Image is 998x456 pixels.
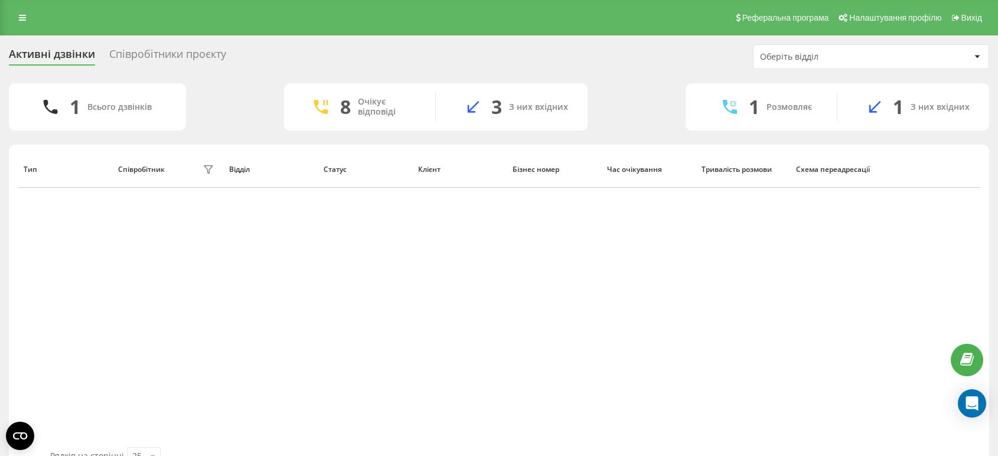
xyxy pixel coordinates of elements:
[893,96,904,118] div: 1
[9,48,95,66] div: Активні дзвінки
[229,165,312,174] div: Відділ
[491,96,502,118] div: 3
[607,165,690,174] div: Час очікування
[509,102,568,112] div: З них вхідних
[358,97,418,117] div: Очікує відповіді
[87,102,152,112] div: Всього дзвінків
[749,96,759,118] div: 1
[849,13,941,22] span: Налаштування профілю
[70,96,80,118] div: 1
[911,102,970,112] div: З них вхідних
[742,13,829,22] span: Реферальна програма
[760,52,901,62] div: Оберіть відділ
[418,165,501,174] div: Клієнт
[767,102,812,112] div: Розмовляє
[961,13,982,22] span: Вихід
[324,165,407,174] div: Статус
[109,48,226,66] div: Співробітники проєкту
[118,165,165,174] div: Співробітник
[702,165,785,174] div: Тривалість розмови
[796,165,880,174] div: Схема переадресації
[958,389,986,418] div: Open Intercom Messenger
[6,422,34,450] button: Open CMP widget
[513,165,596,174] div: Бізнес номер
[24,165,107,174] div: Тип
[340,96,351,118] div: 8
